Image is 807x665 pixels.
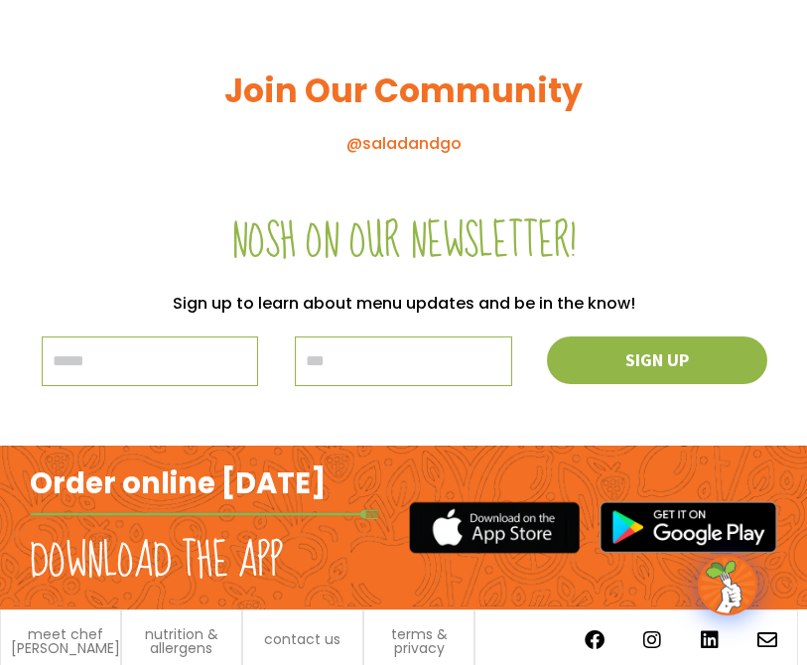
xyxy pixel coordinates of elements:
span: Sign up [625,351,689,369]
a: @saladandgo [346,132,462,155]
h2: Download the app [30,534,283,590]
img: google_play [600,501,777,554]
button: Sign up [547,336,767,384]
img: wpChatIcon [700,558,755,613]
img: fork [30,509,379,519]
a: contact us [264,632,340,646]
a: nutrition & allergens [132,627,231,655]
p: Sign up to learn about menu updates and be in the know! [40,290,767,317]
a: terms & privacy [374,627,465,655]
a: meet chef [PERSON_NAME] [11,627,120,655]
h3: Join Our Community [40,70,767,113]
h2: Nosh on our newsletter! [40,214,767,270]
h2: Order online [DATE] [30,465,327,503]
img: appstore [409,499,581,556]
